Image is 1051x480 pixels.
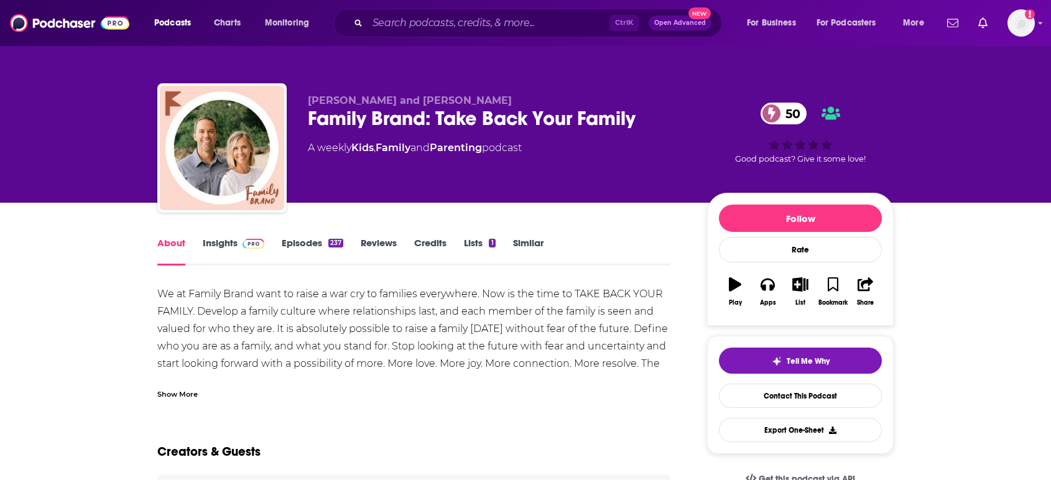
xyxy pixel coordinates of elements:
[146,13,207,33] button: open menu
[903,14,924,32] span: More
[773,103,807,124] span: 50
[729,299,742,307] div: Play
[410,142,430,154] span: and
[414,237,447,265] a: Credits
[751,269,784,314] button: Apps
[808,13,894,33] button: open menu
[464,237,495,265] a: Lists1
[719,348,882,374] button: tell me why sparkleTell Me Why
[719,269,751,314] button: Play
[719,418,882,442] button: Export One-Sheet
[513,237,544,265] a: Similar
[157,444,261,459] h2: Creators & Guests
[1007,9,1035,37] img: User Profile
[206,13,248,33] a: Charts
[894,13,940,33] button: open menu
[735,154,866,164] span: Good podcast? Give it some love!
[308,95,512,106] span: [PERSON_NAME] and [PERSON_NAME]
[157,237,185,265] a: About
[747,14,796,32] span: For Business
[609,15,639,31] span: Ctrl K
[157,285,670,390] div: We at Family Brand want to raise a war cry to families everywhere. Now is the time to TAKE BACK Y...
[649,16,711,30] button: Open AdvancedNew
[738,13,812,33] button: open menu
[760,299,776,307] div: Apps
[214,14,241,32] span: Charts
[282,237,343,265] a: Episodes237
[430,142,482,154] a: Parenting
[719,237,882,262] div: Rate
[1007,9,1035,37] span: Logged in as notablypr2
[256,13,325,33] button: open menu
[772,356,782,366] img: tell me why sparkle
[818,299,848,307] div: Bookmark
[1025,9,1035,19] svg: Add a profile image
[795,299,805,307] div: List
[942,12,963,34] a: Show notifications dropdown
[784,269,817,314] button: List
[10,11,129,35] img: Podchaser - Follow, Share and Rate Podcasts
[787,356,830,366] span: Tell Me Why
[850,269,882,314] button: Share
[973,12,993,34] a: Show notifications dropdown
[857,299,874,307] div: Share
[265,14,309,32] span: Monitoring
[707,95,894,172] div: 50Good podcast? Give it some love!
[817,269,849,314] button: Bookmark
[719,205,882,232] button: Follow
[368,13,609,33] input: Search podcasts, credits, & more...
[345,9,734,37] div: Search podcasts, credits, & more...
[374,142,376,154] span: ,
[688,7,711,19] span: New
[761,103,807,124] a: 50
[308,141,522,155] div: A weekly podcast
[1007,9,1035,37] button: Show profile menu
[376,142,410,154] a: Family
[328,239,343,247] div: 237
[489,239,495,247] div: 1
[719,384,882,408] a: Contact This Podcast
[160,86,284,210] img: Family Brand: Take Back Your Family
[817,14,876,32] span: For Podcasters
[203,237,264,265] a: InsightsPodchaser Pro
[154,14,191,32] span: Podcasts
[654,20,706,26] span: Open Advanced
[243,239,264,249] img: Podchaser Pro
[361,237,397,265] a: Reviews
[351,142,374,154] a: Kids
